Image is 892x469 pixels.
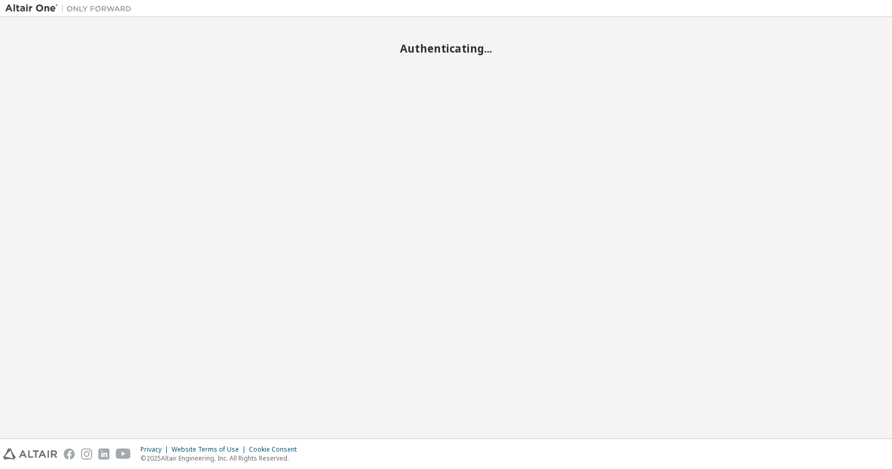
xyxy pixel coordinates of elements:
[116,448,131,460] img: youtube.svg
[249,445,303,454] div: Cookie Consent
[172,445,249,454] div: Website Terms of Use
[5,3,137,14] img: Altair One
[5,42,887,55] h2: Authenticating...
[98,448,109,460] img: linkedin.svg
[3,448,57,460] img: altair_logo.svg
[141,454,303,463] p: © 2025 Altair Engineering, Inc. All Rights Reserved.
[141,445,172,454] div: Privacy
[81,448,92,460] img: instagram.svg
[64,448,75,460] img: facebook.svg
